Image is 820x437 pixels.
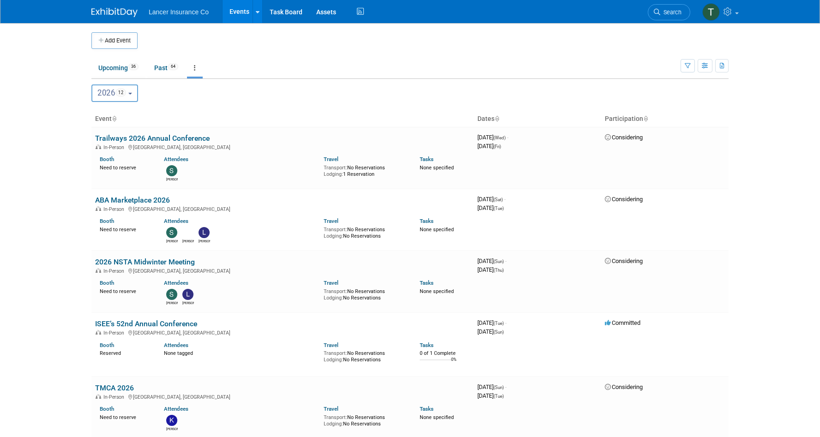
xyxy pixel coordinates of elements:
[648,4,690,20] a: Search
[168,63,178,70] span: 64
[420,227,454,233] span: None specified
[324,414,347,420] span: Transport:
[324,348,406,363] div: No Reservations No Reservations
[166,300,178,305] div: Steven O'Shea
[605,196,643,203] span: Considering
[166,165,177,176] img: Steven O'Shea
[494,115,499,122] a: Sort by Start Date
[643,115,648,122] a: Sort by Participation Type
[420,280,434,286] a: Tasks
[324,342,338,348] a: Travel
[182,227,193,238] img: Danielle Smith
[601,111,729,127] th: Participation
[505,257,506,264] span: -
[420,414,454,420] span: None specified
[103,206,127,212] span: In-Person
[164,218,188,224] a: Attendees
[103,394,127,400] span: In-Person
[95,329,470,336] div: [GEOGRAPHIC_DATA], [GEOGRAPHIC_DATA]
[164,156,188,162] a: Attendees
[420,156,434,162] a: Tasks
[477,266,504,273] span: [DATE]
[494,206,504,211] span: (Tue)
[100,225,150,233] div: Need to reserve
[477,328,504,335] span: [DATE]
[324,227,347,233] span: Transport:
[324,287,406,301] div: No Reservations No Reservations
[112,115,116,122] a: Sort by Event Name
[324,233,343,239] span: Lodging:
[166,415,177,426] img: Kimberlee Bissegger
[494,329,504,335] span: (Sun)
[477,392,504,399] span: [DATE]
[702,3,720,21] img: Terrence Forrest
[505,319,506,326] span: -
[477,383,506,390] span: [DATE]
[324,413,406,427] div: No Reservations No Reservations
[420,288,454,294] span: None specified
[100,163,150,171] div: Need to reserve
[166,426,178,431] div: Kimberlee Bissegger
[505,383,506,390] span: -
[494,268,504,273] span: (Thu)
[605,257,643,264] span: Considering
[166,238,178,244] div: Steven O'Shea
[164,406,188,412] a: Attendees
[91,111,474,127] th: Event
[477,257,506,264] span: [DATE]
[494,135,506,140] span: (Wed)
[494,394,504,399] span: (Tue)
[95,205,470,212] div: [GEOGRAPHIC_DATA], [GEOGRAPHIC_DATA]
[100,218,114,224] a: Booth
[100,287,150,295] div: Need to reserve
[477,319,506,326] span: [DATE]
[477,196,506,203] span: [DATE]
[504,196,506,203] span: -
[95,257,195,266] a: 2026 NSTA Midwinter Meeting
[147,59,185,77] a: Past64
[199,238,210,244] div: Leslie Neverson-Drake
[91,84,138,102] button: 202612
[420,218,434,224] a: Tasks
[324,357,343,363] span: Lodging:
[477,204,504,211] span: [DATE]
[91,8,138,17] img: ExhibitDay
[494,259,504,264] span: (Sun)
[494,144,501,149] span: (Fri)
[451,357,457,370] td: 0%
[96,268,101,273] img: In-Person Event
[494,197,503,202] span: (Sat)
[100,406,114,412] a: Booth
[128,63,139,70] span: 36
[95,319,197,328] a: ISEE’s 52nd Annual Conference
[166,289,177,300] img: Steven O'Shea
[91,32,138,49] button: Add Event
[103,330,127,336] span: In-Person
[182,238,194,244] div: Danielle Smith
[164,348,317,357] div: None tagged
[324,295,343,301] span: Lodging:
[149,8,209,16] span: Lancer Insurance Co
[477,143,501,150] span: [DATE]
[324,171,343,177] span: Lodging:
[324,288,347,294] span: Transport:
[507,134,508,141] span: -
[95,134,210,143] a: Trailways 2026 Annual Conference
[96,330,101,335] img: In-Person Event
[96,394,101,399] img: In-Person Event
[100,348,150,357] div: Reserved
[95,383,134,392] a: TMCA 2026
[182,289,193,300] img: Leslie Neverson-Drake
[660,9,681,16] span: Search
[95,393,470,400] div: [GEOGRAPHIC_DATA], [GEOGRAPHIC_DATA]
[324,218,338,224] a: Travel
[494,321,504,326] span: (Tue)
[199,227,210,238] img: Leslie Neverson-Drake
[103,144,127,150] span: In-Person
[324,163,406,177] div: No Reservations 1 Reservation
[324,225,406,239] div: No Reservations No Reservations
[324,350,347,356] span: Transport:
[95,196,170,204] a: ABA Marketplace 2026
[420,342,434,348] a: Tasks
[420,350,470,357] div: 0 of 1 Complete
